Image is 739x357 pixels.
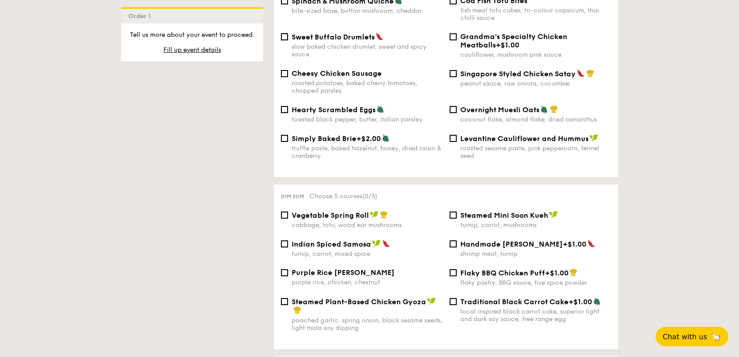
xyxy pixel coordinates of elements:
[460,145,611,160] div: roasted sesame paste, pink peppercorn, fennel seed
[292,106,375,114] span: Hearty Scrambled Eggs
[569,268,577,276] img: icon-chef-hat.a58ddaea.svg
[460,7,611,22] div: fish meat tofu cubes, tri-colour capsicum, thai chilli sauce
[281,240,288,247] input: Indian Spiced Samosaturnip, carrot, mixed spice
[711,332,721,342] span: 🦙
[376,105,384,113] img: icon-vegetarian.fe4039eb.svg
[292,79,443,94] div: roasted potatoes, baked cherry tomatoes, chopped parsley
[450,240,457,247] input: Handmade [PERSON_NAME]+$1.00shrimp meat, turnip
[663,333,707,341] span: Chat with us
[460,308,611,323] div: local inspired black carrot cake, superior light and dark soy sauce, free range egg
[460,211,548,220] span: Steamed Mini Soon Kueh
[450,70,457,77] input: Singapore Styled Chicken Sataypeanut sauce, raw onions, cucumber
[450,298,457,305] input: Traditional Black Carrot Cake+$1.00local inspired black carrot cake, superior light and dark soy ...
[450,212,457,219] input: Steamed Mini Soon Kuehturnip, carrot, mushrooms
[370,211,379,219] img: icon-vegan.f8ff3823.svg
[587,239,595,247] img: icon-spicy.37a8142b.svg
[593,297,601,305] img: icon-vegetarian.fe4039eb.svg
[281,135,288,142] input: Simply Baked Brie+$2.00truffle paste, baked hazelnut, honey, dried raisin & cranberry
[450,33,457,40] input: Grandma's Specialty Chicken Meatballs+$1.00cauliflower, mushroom pink sauce
[292,33,375,41] span: Sweet Buffalo Drumlets
[292,279,443,286] div: purple rice, chicken, chestnut
[292,221,443,229] div: cabbage, tofu, wood ear mushrooms
[292,7,443,15] div: bite-sized base, button mushroom, cheddar
[163,46,221,54] span: Fill up event details
[460,70,576,78] span: Singapore Styled Chicken Satay
[292,43,443,58] div: slow baked chicken drumlet, sweet and spicy sauce
[128,12,154,20] span: Order 1
[496,41,519,49] span: +$1.00
[362,192,377,200] span: (0/5)
[460,106,539,114] span: Overnight Muesli Oats
[292,69,382,78] span: Cheesy Chicken Sausage
[460,279,611,286] div: flaky pastry, BBQ sauce, five spice powder
[281,269,288,276] input: Purple Rice [PERSON_NAME]purple rice, chicken, chestnut
[293,306,301,314] img: icon-chef-hat.a58ddaea.svg
[380,211,388,219] img: icon-chef-hat.a58ddaea.svg
[589,134,598,142] img: icon-vegan.f8ff3823.svg
[586,69,594,77] img: icon-chef-hat.a58ddaea.svg
[281,70,288,77] input: Cheesy Chicken Sausageroasted potatoes, baked cherry tomatoes, chopped parsley
[292,250,443,258] div: turnip, carrot, mixed spice
[356,134,381,143] span: +$2.00
[656,327,728,346] button: Chat with us🦙
[309,192,377,200] span: Choose 5 courses
[563,240,586,248] span: +$1.00
[372,239,381,247] img: icon-vegan.f8ff3823.svg
[540,105,548,113] img: icon-vegetarian.fe4039eb.svg
[292,268,395,277] span: Purple Rice [PERSON_NAME]
[292,317,443,332] div: poached garlic, spring onion, black sesame seeds, light mala soy dipping
[281,212,288,219] input: Vegetable Spring Rollcabbage, tofu, wood ear mushrooms
[460,298,569,306] span: Traditional Black Carrot Cake
[569,298,592,306] span: +$1.00
[382,239,390,247] img: icon-spicy.37a8142b.svg
[460,32,567,49] span: Grandma's Specialty Chicken Meatballs
[450,135,457,142] input: Levantine Cauliflower and Hummusroasted sesame paste, pink peppercorn, fennel seed
[292,134,356,143] span: Simply Baked Brie
[281,106,288,113] input: Hearty Scrambled Eggstoasted black pepper, butter, italian parsley
[460,116,611,123] div: coconut flake, almond flake, dried osmanthus
[550,105,558,113] img: icon-chef-hat.a58ddaea.svg
[549,211,558,219] img: icon-vegan.f8ff3823.svg
[460,221,611,229] div: turnip, carrot, mushrooms
[460,134,589,143] span: Levantine Cauliflower and Hummus
[292,116,443,123] div: toasted black pepper, butter, italian parsley
[292,240,371,248] span: Indian Spiced Samosa
[281,298,288,305] input: Steamed Plant-Based Chicken Gyozapoached garlic, spring onion, black sesame seeds, light mala soy...
[281,193,304,200] span: Dim sum
[545,269,569,277] span: +$1.00
[375,32,383,40] img: icon-spicy.37a8142b.svg
[460,250,611,258] div: shrimp meat, turnip
[460,269,545,277] span: Flaky BBQ Chicken Puff
[450,269,457,276] input: Flaky BBQ Chicken Puff+$1.00flaky pastry, BBQ sauce, five spice powder
[460,80,611,87] div: peanut sauce, raw onions, cucumber
[128,31,256,39] p: Tell us more about your event to proceed.
[292,298,426,306] span: Steamed Plant-Based Chicken Gyoza
[427,297,436,305] img: icon-vegan.f8ff3823.svg
[281,33,288,40] input: Sweet Buffalo Drumletsslow baked chicken drumlet, sweet and spicy sauce
[460,240,563,248] span: Handmade [PERSON_NAME]
[292,211,369,220] span: Vegetable Spring Roll
[577,69,585,77] img: icon-spicy.37a8142b.svg
[292,145,443,160] div: truffle paste, baked hazelnut, honey, dried raisin & cranberry
[382,134,390,142] img: icon-vegetarian.fe4039eb.svg
[460,51,611,59] div: cauliflower, mushroom pink sauce
[450,106,457,113] input: Overnight Muesli Oatscoconut flake, almond flake, dried osmanthus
